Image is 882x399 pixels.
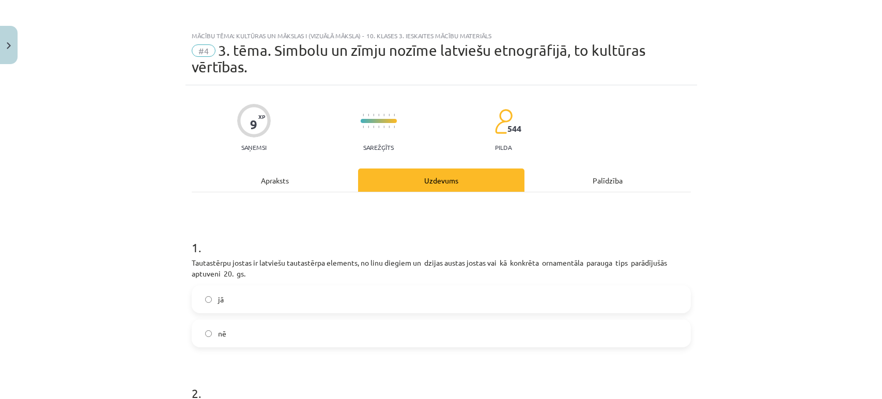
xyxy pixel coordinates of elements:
[507,124,521,133] span: 544
[373,114,374,116] img: icon-short-line-57e1e144782c952c97e751825c79c345078a6d821885a25fce030b3d8c18986b.svg
[192,222,691,254] h1: 1 .
[192,32,691,39] div: Mācību tēma: Kultūras un mākslas i (vizuālā māksla) - 10. klases 3. ieskaites mācību materiāls
[192,257,691,279] p: Tautastērpu jostas ir latviešu tautastērpa elements, no linu diegiem un dzijas austas jostas vai ...
[192,44,215,57] span: #4
[394,126,395,128] img: icon-short-line-57e1e144782c952c97e751825c79c345078a6d821885a25fce030b3d8c18986b.svg
[218,294,224,305] span: jā
[205,330,212,337] input: nē
[495,144,512,151] p: pilda
[368,126,369,128] img: icon-short-line-57e1e144782c952c97e751825c79c345078a6d821885a25fce030b3d8c18986b.svg
[378,126,379,128] img: icon-short-line-57e1e144782c952c97e751825c79c345078a6d821885a25fce030b3d8c18986b.svg
[237,144,271,151] p: Saņemsi
[389,114,390,116] img: icon-short-line-57e1e144782c952c97e751825c79c345078a6d821885a25fce030b3d8c18986b.svg
[378,114,379,116] img: icon-short-line-57e1e144782c952c97e751825c79c345078a6d821885a25fce030b3d8c18986b.svg
[218,328,226,339] span: nē
[363,114,364,116] img: icon-short-line-57e1e144782c952c97e751825c79c345078a6d821885a25fce030b3d8c18986b.svg
[383,114,384,116] img: icon-short-line-57e1e144782c952c97e751825c79c345078a6d821885a25fce030b3d8c18986b.svg
[389,126,390,128] img: icon-short-line-57e1e144782c952c97e751825c79c345078a6d821885a25fce030b3d8c18986b.svg
[358,168,524,192] div: Uzdevums
[363,126,364,128] img: icon-short-line-57e1e144782c952c97e751825c79c345078a6d821885a25fce030b3d8c18986b.svg
[7,42,11,49] img: icon-close-lesson-0947bae3869378f0d4975bcd49f059093ad1ed9edebbc8119c70593378902aed.svg
[258,114,265,119] span: XP
[524,168,691,192] div: Palīdzība
[394,114,395,116] img: icon-short-line-57e1e144782c952c97e751825c79c345078a6d821885a25fce030b3d8c18986b.svg
[494,109,513,134] img: students-c634bb4e5e11cddfef0936a35e636f08e4e9abd3cc4e673bd6f9a4125e45ecb1.svg
[192,42,645,75] span: 3. tēma. Simbolu un zīmju nozīme latviešu etnogrāfijā, to kultūras vērtības.
[250,117,257,132] div: 9
[383,126,384,128] img: icon-short-line-57e1e144782c952c97e751825c79c345078a6d821885a25fce030b3d8c18986b.svg
[368,114,369,116] img: icon-short-line-57e1e144782c952c97e751825c79c345078a6d821885a25fce030b3d8c18986b.svg
[363,144,394,151] p: Sarežģīts
[205,296,212,303] input: jā
[373,126,374,128] img: icon-short-line-57e1e144782c952c97e751825c79c345078a6d821885a25fce030b3d8c18986b.svg
[192,168,358,192] div: Apraksts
